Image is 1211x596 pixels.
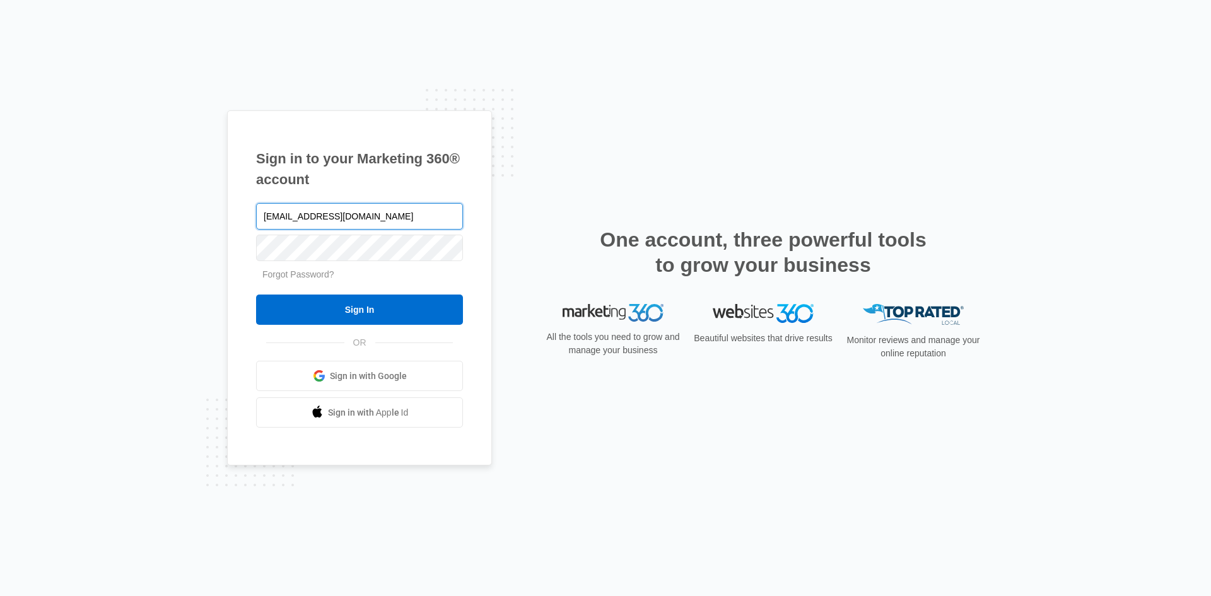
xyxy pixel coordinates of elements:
span: Sign in with Apple Id [328,406,409,419]
p: Beautiful websites that drive results [693,332,834,345]
input: Email [256,203,463,230]
span: OR [344,336,375,349]
h1: Sign in to your Marketing 360® account [256,148,463,190]
img: Marketing 360 [563,304,664,322]
img: Top Rated Local [863,304,964,325]
p: Monitor reviews and manage your online reputation [843,334,984,360]
h2: One account, three powerful tools to grow your business [596,227,930,278]
p: All the tools you need to grow and manage your business [542,330,684,357]
a: Sign in with Google [256,361,463,391]
input: Sign In [256,295,463,325]
img: Websites 360 [713,304,814,322]
span: Sign in with Google [330,370,407,383]
a: Forgot Password? [262,269,334,279]
a: Sign in with Apple Id [256,397,463,428]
